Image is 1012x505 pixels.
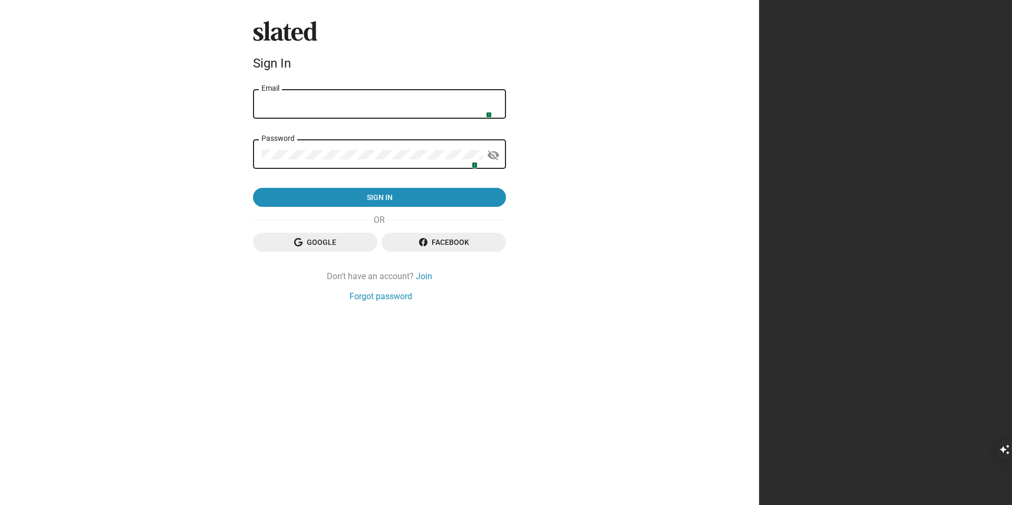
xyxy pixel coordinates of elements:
[253,21,506,75] sl-branding: Sign In
[253,233,377,252] button: Google
[261,233,369,252] span: Google
[349,291,412,302] a: Forgot password
[486,112,492,118] span: 1
[261,188,498,207] span: Sign in
[416,271,432,282] a: Join
[487,147,500,164] mat-icon: visibility_off
[382,233,506,252] button: Facebook
[253,56,506,71] div: Sign In
[253,188,506,207] button: Sign in
[472,162,478,168] span: 1
[483,145,504,166] button: Show password
[390,233,498,252] span: Facebook
[467,157,475,166] img: npw-badge-icon.svg
[482,107,490,116] img: npw-badge-icon.svg
[253,271,506,282] div: Don't have an account?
